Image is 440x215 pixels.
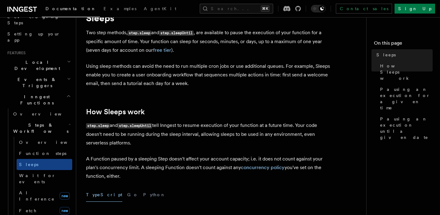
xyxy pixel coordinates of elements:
[86,28,332,55] p: Two step methods, and , are available to pause the execution of your function for a specific amou...
[17,170,72,187] a: Wait for events
[5,76,67,89] span: Events & Triggers
[17,148,72,159] a: Function steps
[380,116,433,140] span: Pausing an execution until a given date
[19,173,56,184] span: Wait for events
[5,57,72,74] button: Local Development
[11,108,72,120] a: Overview
[159,30,194,36] code: step.sleepUntil
[5,74,72,91] button: Events & Triggers
[100,2,140,17] a: Examples
[17,137,72,148] a: Overview
[86,107,145,116] a: How Sleeps work
[11,120,72,137] button: Steps & Workflows
[5,94,66,106] span: Inngest Functions
[144,6,176,11] span: AgentKit
[86,188,122,202] button: TypeScript
[378,60,433,84] a: How Sleeps work
[19,162,38,167] span: Sleeps
[19,190,55,201] span: AI Inference
[5,11,72,28] a: Leveraging Steps
[143,188,166,202] button: Python
[5,51,26,55] span: Features
[86,121,332,147] p: and tell Inngest to resume execution of your function at a future time. Your code doesn't need to...
[86,155,332,181] p: A Function paused by a sleeping Step doesn't affect your account capacity; i.e. it does not count...
[200,4,273,14] button: Search...⌘K
[378,113,433,143] a: Pausing an execution until a given date
[42,2,100,17] a: Documentation
[118,123,152,128] code: step.sleepUntil
[5,59,67,71] span: Local Development
[45,6,96,11] span: Documentation
[376,52,396,58] span: Sleeps
[378,84,433,113] a: Pausing an execution for a given time
[19,151,66,156] span: Function steps
[395,4,435,14] a: Sign Up
[241,164,285,170] a: concurrency policy
[60,207,70,214] span: new
[17,187,72,205] a: AI Inferencenew
[153,47,171,53] a: free tier
[128,30,151,36] code: step.sleep
[380,86,433,111] span: Pausing an execution for a given time
[261,6,269,12] kbd: ⌘K
[86,123,110,128] code: step.sleep
[60,192,70,200] span: new
[311,5,326,12] button: Toggle dark mode
[140,2,180,17] a: AgentKit
[336,4,392,14] a: Contact sales
[86,62,332,88] p: Using sleep methods can avoid the need to run multiple cron jobs or use additional queues. For ex...
[13,112,77,116] span: Overview
[5,28,72,46] a: Setting up your app
[127,188,138,202] button: Go
[374,49,433,60] a: Sleeps
[11,122,69,134] span: Steps & Workflows
[7,31,60,43] span: Setting up your app
[104,6,136,11] span: Examples
[19,140,82,145] span: Overview
[17,159,72,170] a: Sleeps
[374,39,433,49] h4: On this page
[86,12,332,23] h1: Sleeps
[19,208,37,213] span: Fetch
[5,91,72,108] button: Inngest Functions
[380,63,433,81] span: How Sleeps work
